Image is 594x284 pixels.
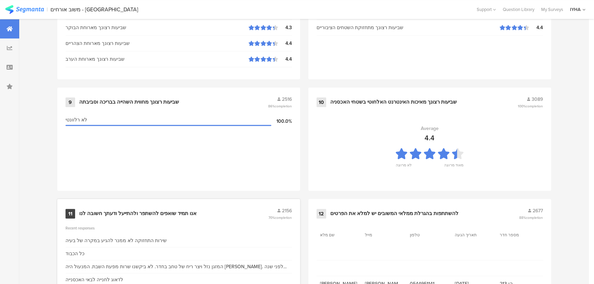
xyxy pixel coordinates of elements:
a: Question Library [499,6,538,13]
section: טלפון [410,232,441,238]
div: Support [477,4,496,15]
section: שם מלא [320,232,351,238]
div: שביעות רצונך מאיכות האינטרנט האלחוטי בשטחי האכסניה [330,99,457,106]
div: המזגן נזל ויצר ריח של טחב בחדר. לא ביקשנו שרות מפעת השבת. המנעול היה [PERSON_NAME]. לפני שנה היינ... [66,263,292,270]
span: completion [526,104,543,109]
div: לא מרוצה [396,162,412,172]
div: שביעות רצונך מחווית השהייה בבריכה וסביבתה [79,99,179,106]
span: 3089 [532,96,543,103]
span: 2677 [533,207,543,214]
section: תאריך הגעה [455,232,486,238]
span: completion [526,215,543,220]
span: 88% [519,215,543,220]
div: שביעות רצונך מארוחת הבוקר [66,24,249,31]
section: מייל [365,232,396,238]
span: 70% [269,215,292,220]
div: Recent responses [66,225,292,231]
span: 86% [268,104,292,109]
a: My Surveys [538,6,567,13]
div: שביעות רצונך מארוחת הערב [66,56,249,63]
div: 4.4 [278,40,292,47]
div: Average [421,125,439,132]
span: completion [275,104,292,109]
div: אנו תמיד שואפים להשתפר ולהתייעל ודעתך חשובה לנו [79,210,197,217]
span: 2156 [282,207,292,214]
section: מספר חדר [500,232,531,238]
div: 4.4 [529,24,543,31]
div: 4.3 [278,24,292,31]
div: 100.0% [271,118,292,125]
div: 10 [317,97,326,107]
div: מאוד מרוצה [444,162,463,172]
div: משוב אורחים - [GEOGRAPHIC_DATA] [50,6,138,13]
div: | [47,5,48,13]
div: לדאוג לחנייה לבאי האכסנייה [66,276,123,283]
div: 12 [317,209,326,218]
div: 4.4 [278,56,292,63]
div: 9 [66,97,75,107]
div: שירות התחזוקה לא ממנר להגיע במקרה של בעיה [66,237,167,244]
span: 100% [518,104,543,109]
div: 11 [66,209,75,218]
img: segmanta logo [5,5,44,14]
div: IYHA [570,6,581,13]
span: לא רלוונטי [66,116,87,123]
div: שביעות רצונך מארוחת הצהריים [66,40,249,47]
div: כל הכבוד [66,250,84,257]
span: 2516 [282,96,292,103]
div: להשתתפות בהגרלת ממלאי המשובים יש למלא את הפרטים [330,210,459,217]
span: completion [275,215,292,220]
div: שביעות רצונך מתחזוקת השטחים הציבוריים [317,24,500,31]
div: 4.4 [425,133,435,143]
